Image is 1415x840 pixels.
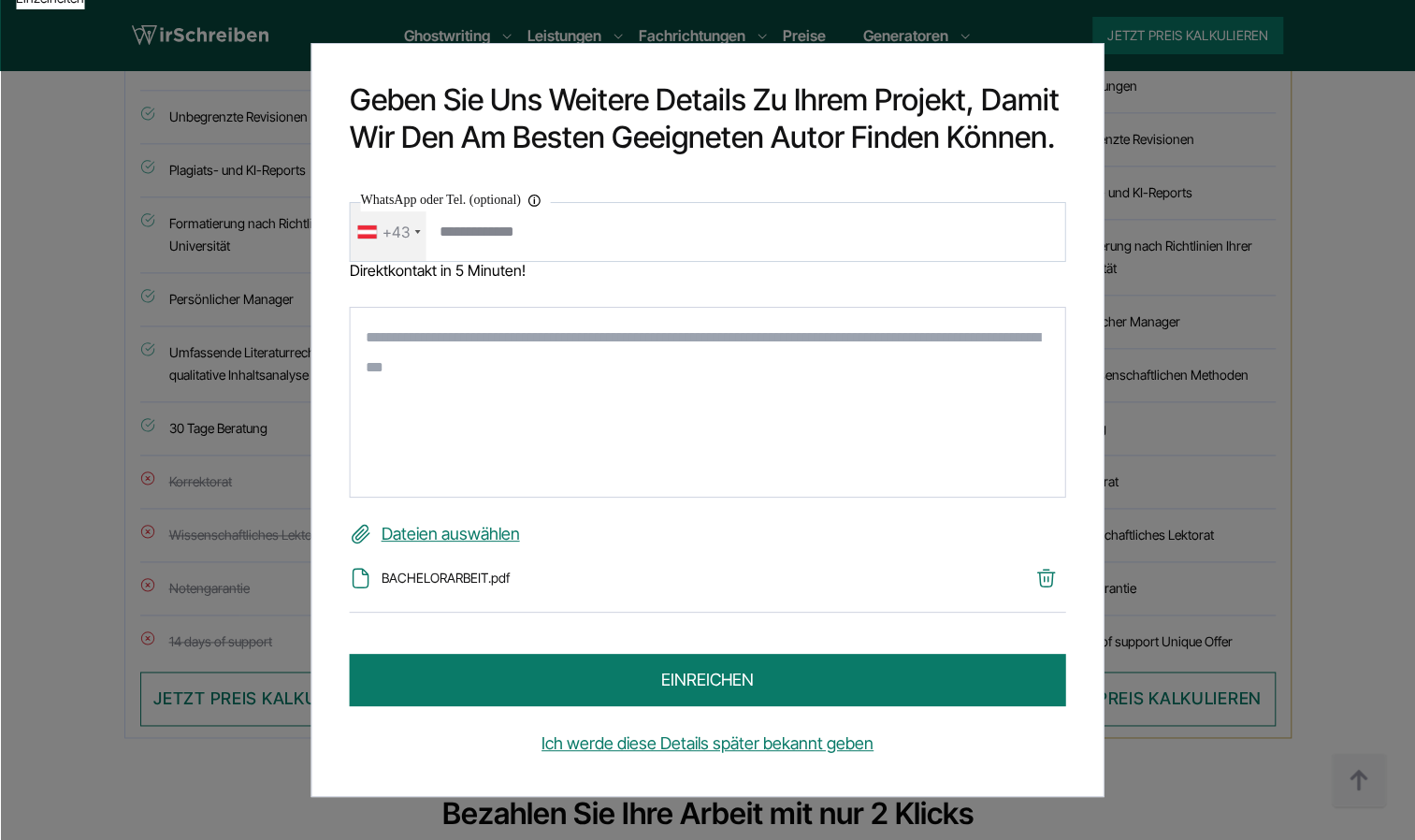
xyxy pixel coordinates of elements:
[350,729,1066,759] a: Ich werde diese Details später bekannt geben
[350,654,1066,706] button: einreichen
[361,189,551,211] label: WhatsApp oder Tel. (optional)
[350,81,1066,156] h2: Geben Sie uns weitere Details zu Ihrem Projekt, damit wir den am besten geeigneten Autor finden k...
[350,519,1066,549] label: Dateien auswählen
[350,262,1066,279] div: Direktkontakt in 5 Minuten!
[350,567,994,589] li: BACHELORARBEIT.pdf
[383,217,410,247] div: +43
[351,203,426,261] div: Telephone country code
